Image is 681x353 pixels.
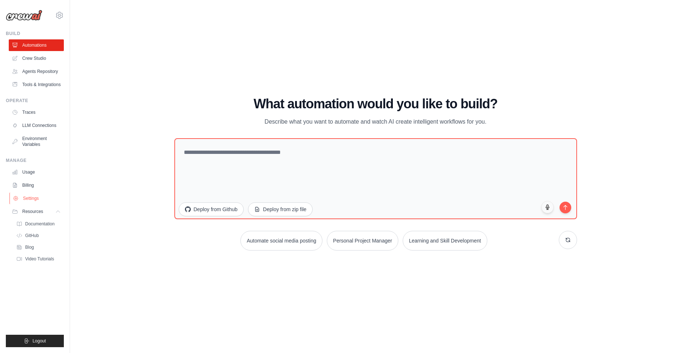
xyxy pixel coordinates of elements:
a: Traces [9,106,64,118]
a: GitHub [13,230,64,241]
button: Deploy from zip file [248,202,313,216]
div: Build [6,31,64,36]
a: Documentation [13,219,64,229]
a: Environment Variables [9,133,64,150]
a: Video Tutorials [13,254,64,264]
span: Resources [22,209,43,214]
button: Resources [9,206,64,217]
p: Describe what you want to automate and watch AI create intelligent workflows for you. [253,117,498,127]
a: Crew Studio [9,53,64,64]
h1: What automation would you like to build? [174,97,577,111]
img: Logo [6,10,42,21]
div: Manage [6,158,64,163]
a: Usage [9,166,64,178]
button: Personal Project Manager [327,231,398,251]
button: Logout [6,335,64,347]
span: Documentation [25,221,55,227]
a: Blog [13,242,64,252]
button: Deploy from Github [179,202,244,216]
span: GitHub [25,233,39,238]
div: Operate [6,98,64,104]
a: LLM Connections [9,120,64,131]
a: Tools & Integrations [9,79,64,90]
span: Video Tutorials [25,256,54,262]
a: Settings [9,193,65,204]
span: Blog [25,244,34,250]
button: Automate social media posting [240,231,322,251]
span: Logout [32,338,46,344]
a: Agents Repository [9,66,64,77]
button: Learning and Skill Development [403,231,487,251]
a: Billing [9,179,64,191]
iframe: Chat Widget [645,318,681,353]
a: Automations [9,39,64,51]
